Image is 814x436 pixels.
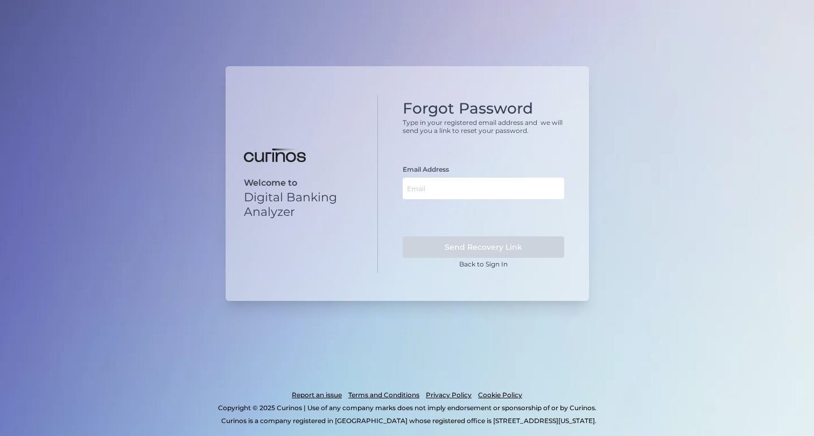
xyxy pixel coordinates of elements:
img: Digital Banking Analyzer [244,149,306,163]
label: Email Address [403,165,449,173]
a: Report an issue [292,389,342,402]
p: Type in your registered email address and we will send you a link to reset your password. [403,118,564,135]
p: Copyright © 2025 Curinos | Use of any company marks does not imply endorsement or sponsorship of ... [53,402,761,414]
input: Email [403,178,564,199]
h1: Forgot Password [403,100,564,118]
p: Curinos is a company registered in [GEOGRAPHIC_DATA] whose registered office is [STREET_ADDRESS][... [56,414,761,427]
a: Terms and Conditions [348,389,419,402]
a: Back to Sign In [459,260,508,268]
a: Cookie Policy [478,389,522,402]
a: Privacy Policy [426,389,472,402]
button: Send Recovery Link [403,236,564,258]
p: Welcome to [244,178,360,188]
p: Digital Banking Analyzer [244,190,360,219]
